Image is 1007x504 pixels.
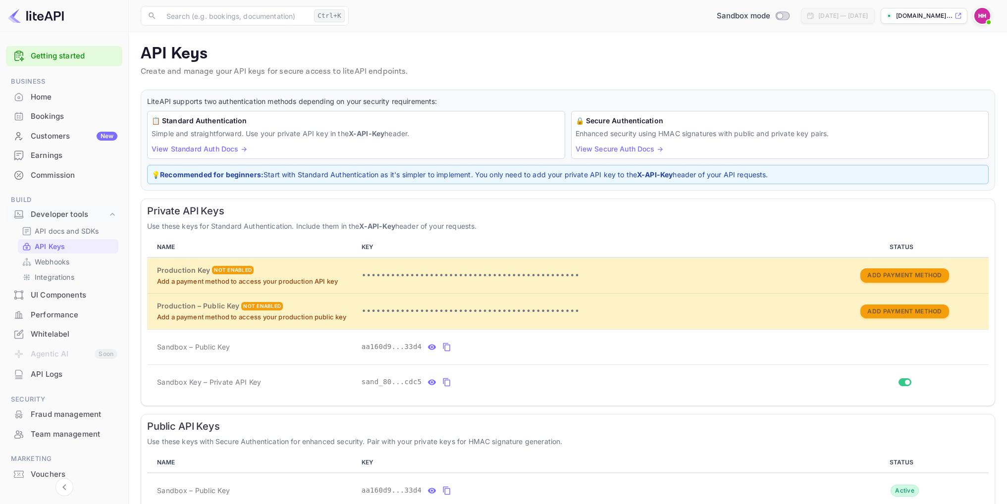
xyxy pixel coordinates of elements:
[157,277,354,287] p: Add a payment method to access your production API key
[6,146,122,164] a: Earnings
[241,302,283,310] div: Not enabled
[6,76,122,87] span: Business
[358,453,820,473] th: KEY
[35,272,74,282] p: Integrations
[31,369,117,380] div: API Logs
[6,166,122,185] div: Commission
[157,301,239,311] h6: Production – Public Key
[141,66,995,78] p: Create and manage your API keys for secure access to liteAPI endpoints.
[6,107,122,126] div: Bookings
[6,394,122,405] span: Security
[152,169,984,180] p: 💡 Start with Standard Authentication as it's simpler to implement. You only need to add your priv...
[6,286,122,305] div: UI Components
[576,145,663,153] a: View Secure Auth Docs →
[349,129,384,138] strong: X-API-Key
[157,265,210,276] h6: Production Key
[6,325,122,343] a: Whitelabel
[362,377,422,387] span: sand_80...cdc5
[860,271,949,279] a: Add Payment Method
[22,256,114,267] a: Webhooks
[6,88,122,107] div: Home
[6,425,122,444] div: Team management
[157,312,354,322] p: Add a payment method to access your production public key
[31,209,107,220] div: Developer tools
[6,365,122,383] a: API Logs
[35,256,69,267] p: Webhooks
[896,11,953,20] p: [DOMAIN_NAME]...
[147,364,358,400] td: Sandbox Key – Private API Key
[147,420,989,432] h6: Public API Keys
[157,342,230,352] span: Sandbox – Public Key
[97,132,117,141] div: New
[6,465,122,483] a: Vouchers
[147,96,989,107] p: LiteAPI supports two authentication methods depending on your security requirements:
[152,145,247,153] a: View Standard Auth Docs →
[359,222,395,230] strong: X-API-Key
[974,8,990,24] img: Henrik Hansen
[31,150,117,161] div: Earnings
[6,465,122,484] div: Vouchers
[8,8,64,24] img: LiteAPI logo
[717,10,771,22] span: Sandbox mode
[6,286,122,304] a: UI Components
[18,224,118,238] div: API docs and SDKs
[18,239,118,253] div: API Keys
[358,237,820,257] th: KEY
[6,166,122,184] a: Commission
[55,478,73,496] button: Collapse navigation
[18,270,118,284] div: Integrations
[152,128,561,139] p: Simple and straightforward. Use your private API key in the header.
[31,309,117,321] div: Performance
[160,6,310,26] input: Search (e.g. bookings, documentation)
[141,44,995,64] p: API Keys
[18,254,118,269] div: Webhooks
[31,409,117,420] div: Fraud management
[31,170,117,181] div: Commission
[6,425,122,443] a: Team management
[860,304,949,319] button: Add Payment Method
[6,88,122,106] a: Home
[6,325,122,344] div: Whitelabel
[35,226,99,236] p: API docs and SDKs
[820,453,989,473] th: STATUS
[576,128,985,139] p: Enhanced security using HMAC signatures with public and private key pairs.
[212,266,254,274] div: Not enabled
[31,92,117,103] div: Home
[860,268,949,283] button: Add Payment Method
[147,436,989,447] p: Use these keys with Secure Authentication for enhanced security. Pair with your private keys for ...
[6,206,122,223] div: Developer tools
[6,305,122,325] div: Performance
[31,329,117,340] div: Whitelabel
[6,365,122,384] div: API Logs
[152,115,561,126] h6: 📋 Standard Authentication
[147,205,989,217] h6: Private API Keys
[6,107,122,125] a: Bookings
[147,237,989,400] table: private api keys table
[818,11,868,20] div: [DATE] — [DATE]
[22,226,114,236] a: API docs and SDKs
[362,270,816,282] p: •••••••••••••••••••••••••••••••••••••••••••••
[362,485,422,496] span: aa160d9...33d4
[362,342,422,352] span: aa160d9...33d4
[147,237,358,257] th: NAME
[157,485,230,496] span: Sandbox – Public Key
[22,241,114,252] a: API Keys
[31,469,117,480] div: Vouchers
[362,305,816,317] p: •••••••••••••••••••••••••••••••••••••••••••••
[6,305,122,324] a: Performance
[6,127,122,145] a: CustomersNew
[31,429,117,440] div: Team management
[6,46,122,66] div: Getting started
[31,50,117,62] a: Getting started
[891,485,919,497] div: Active
[6,195,122,205] span: Build
[6,454,122,464] span: Marketing
[6,127,122,146] div: CustomersNew
[637,170,673,179] strong: X-API-Key
[6,146,122,165] div: Earnings
[147,221,989,231] p: Use these keys for Standard Authentication. Include them in the header of your requests.
[713,10,794,22] div: Switch to Production mode
[160,170,264,179] strong: Recommended for beginners:
[6,405,122,424] div: Fraud management
[31,111,117,122] div: Bookings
